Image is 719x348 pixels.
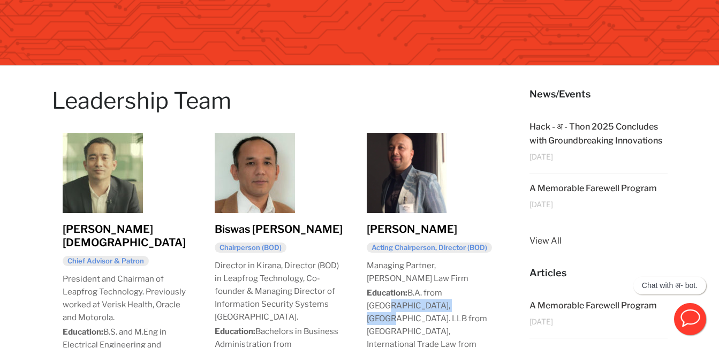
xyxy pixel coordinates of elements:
p: President and Chairman of Leapfrog Technology. Previously worked at Verisk Health, Oracle and Mot... [63,273,193,324]
h6: Chief Advisor & Patron [63,256,149,266]
a: Himal Karmacharya [63,167,143,177]
h5: News/Events [529,87,668,101]
p: Chat with अ- bot. [642,281,698,290]
a: A Memorable Farewell Program [529,300,657,311]
a: View All [529,234,668,248]
span: [DATE] [529,200,553,208]
a: Biswas Shrestha [215,167,295,177]
strong: Education: [215,327,255,336]
h5: Articles [529,266,668,280]
a: [PERSON_NAME][DEMOGRAPHIC_DATA] [63,223,186,249]
h6: Chairperson (BOD) [215,243,286,253]
span: [DATE] [529,153,553,161]
strong: Education: [63,327,103,337]
a: Biswas [PERSON_NAME] [215,223,343,236]
a: Miraj Shrestha [367,167,447,177]
p: Director in Kirana, Director (BOD) in Leapfrog Technology, Co-founder & Managing Director of Info... [215,259,345,323]
a: Hack - अ - Thon 2025 Concludes with Groundbreaking Innovations [529,122,662,146]
span: [DATE] [529,317,553,326]
a: A Memorable Farewell Program [529,183,657,193]
h6: Acting Chairperson, Director (BOD) [367,243,492,253]
a: [PERSON_NAME] [367,223,457,236]
strong: Education: [367,288,407,298]
h1: Leadership Team [52,87,509,114]
p: Managing Partner, [PERSON_NAME] Law Firm [367,259,497,285]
